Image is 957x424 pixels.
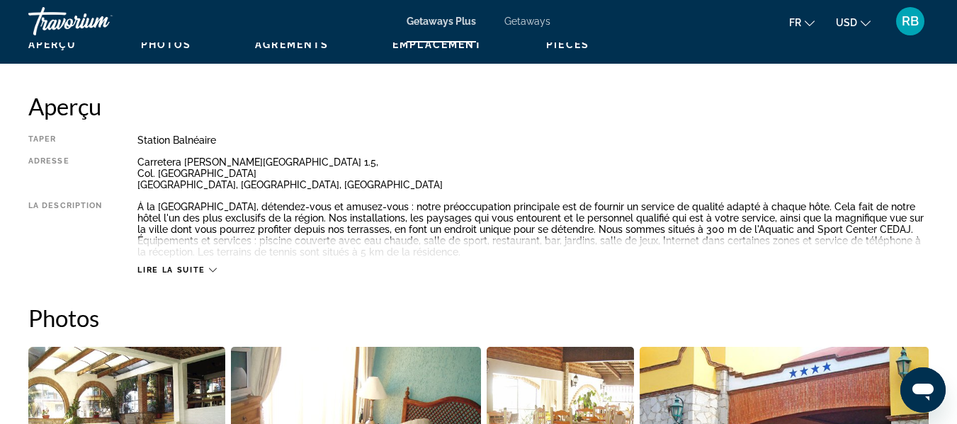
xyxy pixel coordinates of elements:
button: Pièces [546,38,589,51]
button: Agréments [255,38,329,51]
span: RB [902,14,919,28]
button: Change currency [836,12,871,33]
div: À la [GEOGRAPHIC_DATA], détendez-vous et amusez-vous : notre préoccupation principale est de four... [137,201,929,258]
span: Lire la suite [137,265,205,275]
span: Photos [141,39,192,50]
button: Lire la suite [137,265,216,275]
span: Emplacement [392,39,482,50]
span: Agréments [255,39,329,50]
button: Change language [789,12,815,33]
iframe: Button to launch messaging window [900,367,946,413]
button: Aperçu [28,38,77,51]
span: fr [789,17,801,28]
span: USD [836,17,857,28]
a: Getaways Plus [407,16,476,27]
a: Travorium [28,3,170,40]
span: Aperçu [28,39,77,50]
button: Photos [141,38,192,51]
div: Station balnéaire [137,134,929,146]
a: Getaways [504,16,550,27]
h2: Photos [28,304,929,332]
h2: Aperçu [28,92,929,120]
span: Pièces [546,39,589,50]
button: Emplacement [392,38,482,51]
div: Carretera [PERSON_NAME][GEOGRAPHIC_DATA] 1.5, Col. [GEOGRAPHIC_DATA] [GEOGRAPHIC_DATA], [GEOGRAPH... [137,156,929,190]
div: Taper [28,134,102,146]
div: La description [28,201,102,258]
div: Adresse [28,156,102,190]
button: User Menu [892,6,929,36]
